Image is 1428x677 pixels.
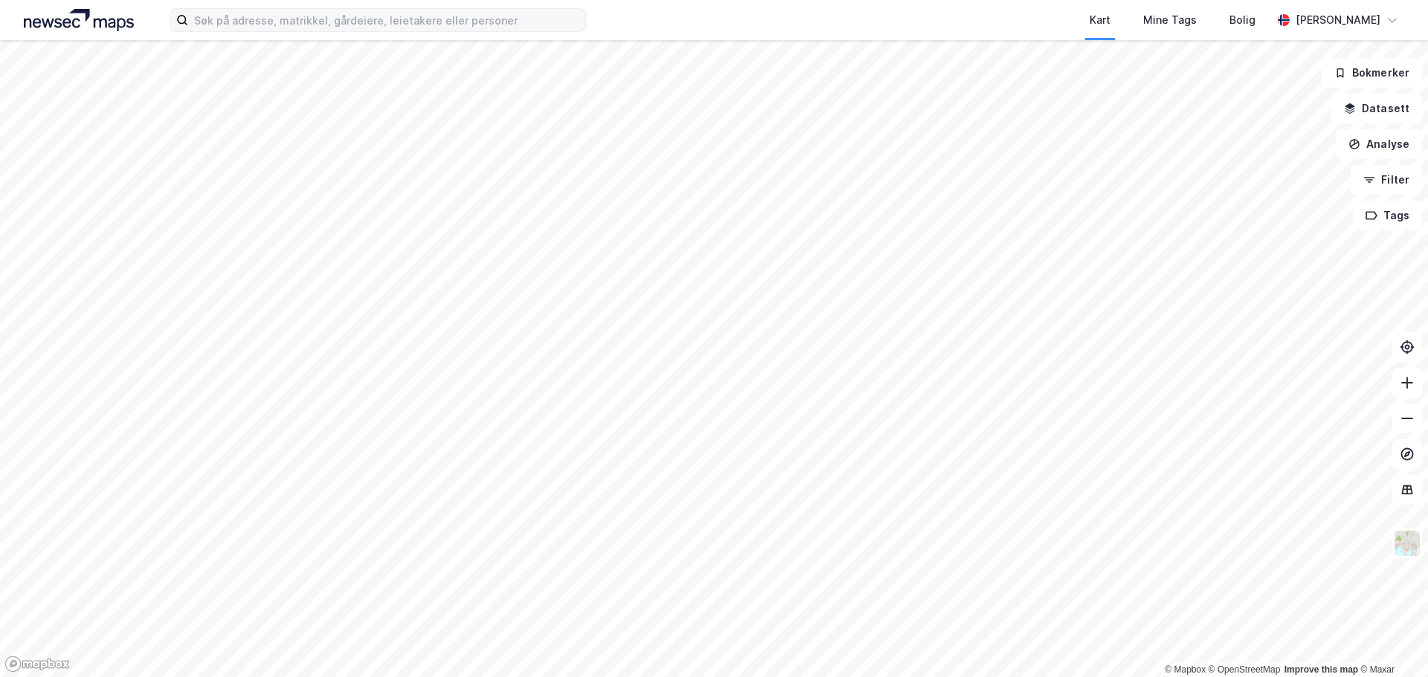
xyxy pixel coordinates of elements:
div: [PERSON_NAME] [1296,11,1380,29]
div: Mine Tags [1143,11,1197,29]
div: Bolig [1229,11,1255,29]
div: Kart [1090,11,1110,29]
iframe: Chat Widget [1354,606,1428,677]
input: Søk på adresse, matrikkel, gårdeiere, leietakere eller personer [188,9,585,31]
img: logo.a4113a55bc3d86da70a041830d287a7e.svg [24,9,134,31]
